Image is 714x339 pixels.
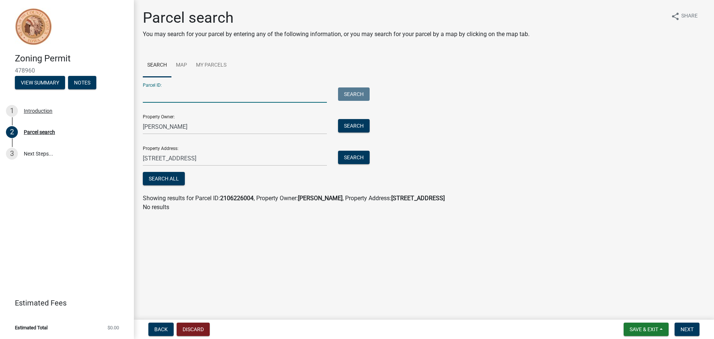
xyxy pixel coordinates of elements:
[624,323,669,336] button: Save & Exit
[192,54,231,77] a: My Parcels
[338,119,370,132] button: Search
[298,195,342,202] strong: [PERSON_NAME]
[681,12,698,21] span: Share
[15,53,128,64] h4: Zoning Permit
[220,195,254,202] strong: 2106226004
[148,323,174,336] button: Back
[15,80,65,86] wm-modal-confirm: Summary
[15,76,65,89] button: View Summary
[143,54,171,77] a: Search
[391,195,445,202] strong: [STREET_ADDRESS]
[338,87,370,101] button: Search
[665,9,704,23] button: shareShare
[6,105,18,117] div: 1
[6,295,122,310] a: Estimated Fees
[107,325,119,330] span: $0.00
[143,30,530,39] p: You may search for your parcel by entering any of the following information, or you may search fo...
[24,129,55,135] div: Parcel search
[143,9,530,27] h1: Parcel search
[15,8,52,45] img: Sioux County, Iowa
[15,67,119,74] span: 478960
[675,323,699,336] button: Next
[143,194,705,203] div: Showing results for Parcel ID: , Property Owner: , Property Address:
[6,148,18,160] div: 3
[630,326,658,332] span: Save & Exit
[6,126,18,138] div: 2
[24,108,52,113] div: Introduction
[338,151,370,164] button: Search
[171,54,192,77] a: Map
[671,12,680,21] i: share
[15,325,48,330] span: Estimated Total
[177,323,210,336] button: Discard
[154,326,168,332] span: Back
[681,326,694,332] span: Next
[68,80,96,86] wm-modal-confirm: Notes
[68,76,96,89] button: Notes
[143,172,185,185] button: Search All
[143,203,705,212] p: No results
